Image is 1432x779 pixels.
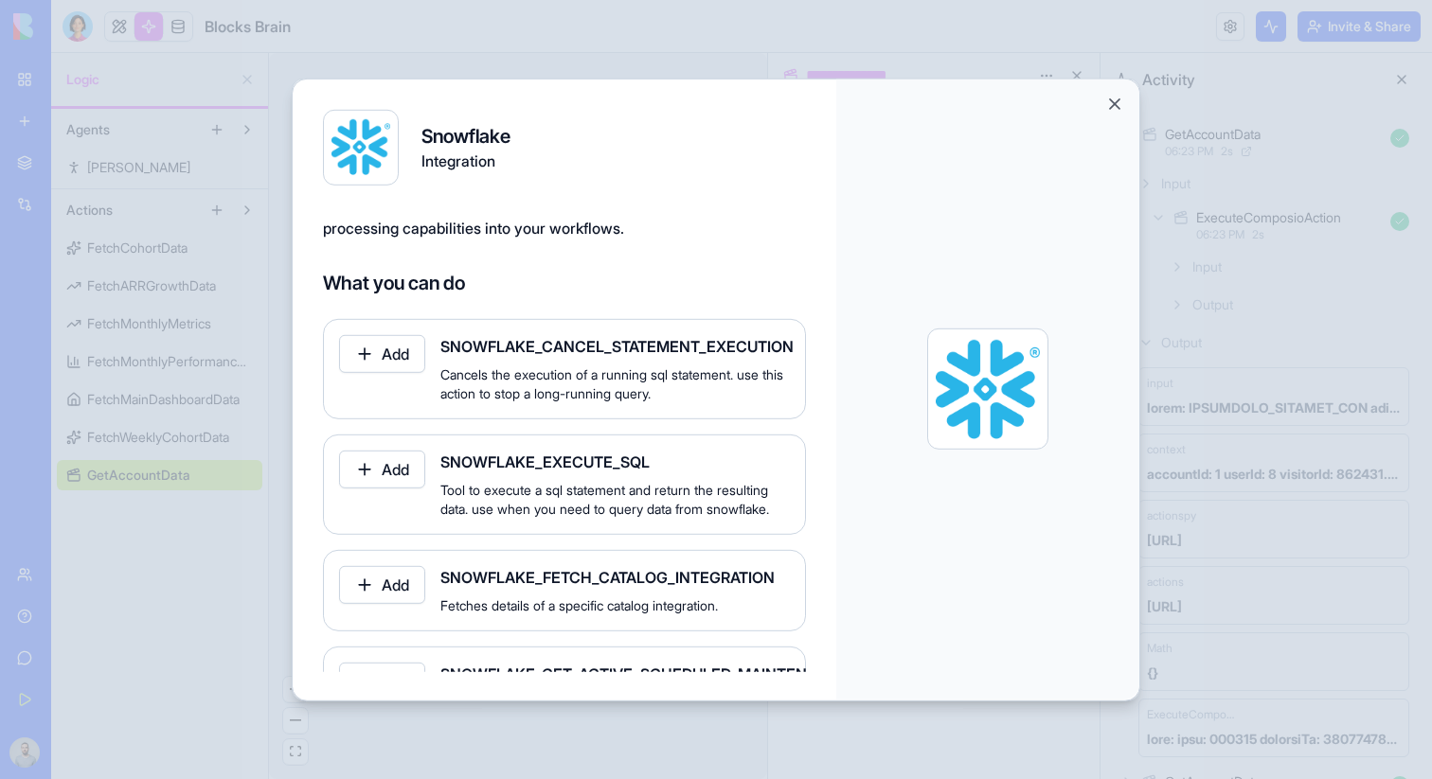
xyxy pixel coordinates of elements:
[440,662,790,684] span: SNOWFLAKE_GET_ACTIVE_SCHEDULED_MAINTENANCES
[339,662,425,699] button: Add
[440,450,790,472] span: SNOWFLAKE_EXECUTE_SQL
[1105,94,1124,113] button: Close
[440,334,790,357] span: SNOWFLAKE_CANCEL_STATEMENT_EXECUTION
[339,450,425,487] button: Add
[440,595,790,614] span: Fetches details of a specific catalog integration.
[339,565,425,603] button: Add
[440,565,790,588] span: SNOWFLAKE_FETCH_CATALOG_INTEGRATION
[339,334,425,372] button: Add
[440,480,790,518] span: Tool to execute a sql statement and return the resulting data. use when you need to query data fr...
[440,364,790,402] span: Cancels the execution of a running sql statement. use this action to stop a long-running query.
[323,127,788,237] span: Connect Snowflake to access and manipulate your cloud data warehouse. Execute queries, manage dat...
[421,122,510,149] h4: Snowflake
[323,269,806,295] h4: What you can do
[421,149,510,171] span: Integration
